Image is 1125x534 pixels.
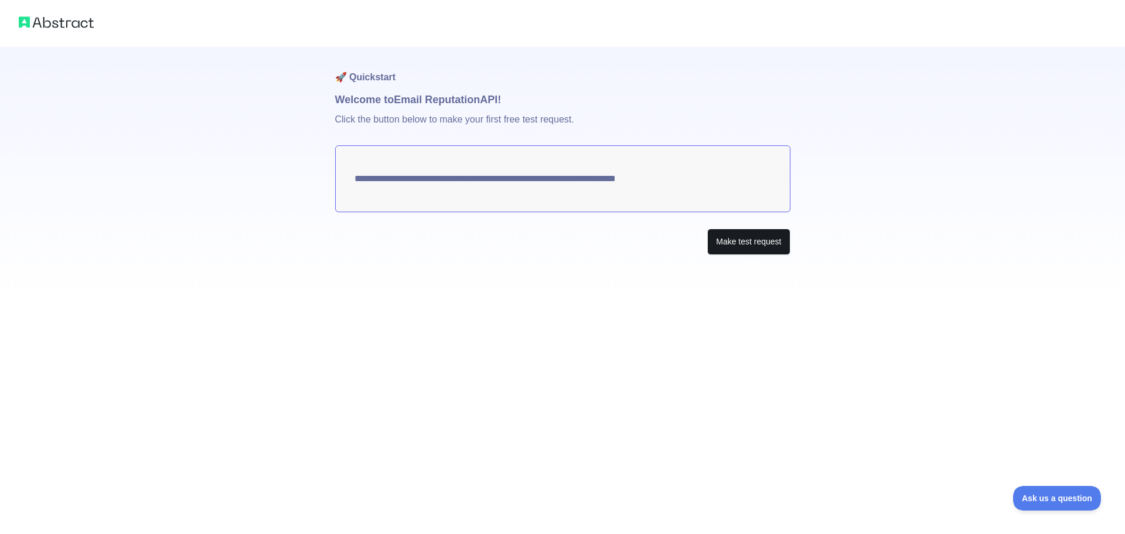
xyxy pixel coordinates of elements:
p: Click the button below to make your first free test request. [335,108,790,145]
h1: 🚀 Quickstart [335,47,790,91]
img: Abstract logo [19,14,94,30]
button: Make test request [707,229,790,255]
h1: Welcome to Email Reputation API! [335,91,790,108]
iframe: Toggle Customer Support [1013,486,1102,511]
